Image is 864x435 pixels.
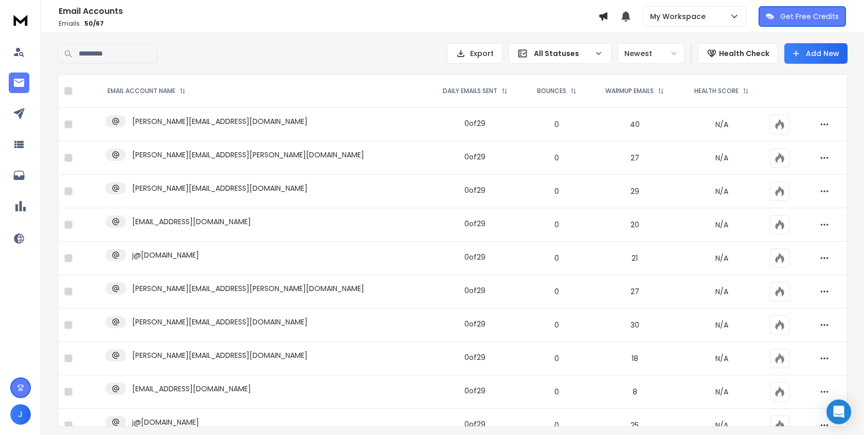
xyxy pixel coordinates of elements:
div: 0 of 29 [464,252,485,262]
p: 0 [530,186,584,196]
p: N/A [686,220,758,230]
span: 50 / 67 [84,19,104,28]
p: 0 [530,286,584,297]
p: N/A [686,119,758,130]
p: 0 [530,119,584,130]
p: N/A [686,420,758,430]
div: EMAIL ACCOUNT NAME [107,87,186,95]
p: 0 [530,153,584,163]
p: [PERSON_NAME][EMAIL_ADDRESS][PERSON_NAME][DOMAIN_NAME] [132,150,364,160]
div: Open Intercom Messenger [826,400,851,424]
td: 18 [590,342,679,375]
td: 29 [590,175,679,208]
p: N/A [686,353,758,364]
p: N/A [686,320,758,330]
p: 0 [530,387,584,397]
p: 0 [530,353,584,364]
img: logo [10,10,31,29]
div: 0 of 29 [464,219,485,229]
p: N/A [686,253,758,263]
button: Add New [784,43,848,64]
p: Health Check [719,48,769,59]
p: 0 [530,220,584,230]
td: 27 [590,275,679,309]
p: j@[DOMAIN_NAME] [132,417,199,427]
button: J [10,404,31,425]
td: 8 [590,375,679,409]
p: N/A [686,153,758,163]
td: 30 [590,309,679,342]
p: [PERSON_NAME][EMAIL_ADDRESS][DOMAIN_NAME] [132,350,308,360]
p: 0 [530,320,584,330]
p: HEALTH SCORE [694,87,739,95]
p: BOUNCES [537,87,566,95]
p: 0 [530,420,584,430]
button: Health Check [698,43,778,64]
div: 0 of 29 [464,118,485,129]
p: [PERSON_NAME][EMAIL_ADDRESS][DOMAIN_NAME] [132,183,308,193]
td: 20 [590,208,679,242]
p: DAILY EMAILS SENT [443,87,497,95]
div: 0 of 29 [464,285,485,296]
div: 0 of 29 [464,386,485,396]
button: Export [447,43,502,64]
div: 0 of 29 [464,419,485,429]
p: Emails : [59,20,598,28]
div: 0 of 29 [464,152,485,162]
p: j@[DOMAIN_NAME] [132,250,199,260]
p: My Workspace [650,11,710,22]
p: N/A [686,186,758,196]
p: [PERSON_NAME][EMAIL_ADDRESS][PERSON_NAME][DOMAIN_NAME] [132,283,364,294]
p: 0 [530,253,584,263]
p: [PERSON_NAME][EMAIL_ADDRESS][DOMAIN_NAME] [132,317,308,327]
p: N/A [686,387,758,397]
p: [PERSON_NAME][EMAIL_ADDRESS][DOMAIN_NAME] [132,116,308,126]
button: Newest [618,43,685,64]
p: N/A [686,286,758,297]
p: WARMUP EMAILS [605,87,654,95]
div: 0 of 29 [464,352,485,362]
td: 27 [590,141,679,175]
button: Get Free Credits [759,6,846,27]
h1: Email Accounts [59,5,598,17]
div: 0 of 29 [464,319,485,329]
p: Get Free Credits [780,11,839,22]
p: [EMAIL_ADDRESS][DOMAIN_NAME] [132,216,251,227]
p: [EMAIL_ADDRESS][DOMAIN_NAME] [132,384,251,394]
td: 21 [590,242,679,275]
div: 0 of 29 [464,185,485,195]
p: All Statuses [534,48,590,59]
td: 40 [590,108,679,141]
